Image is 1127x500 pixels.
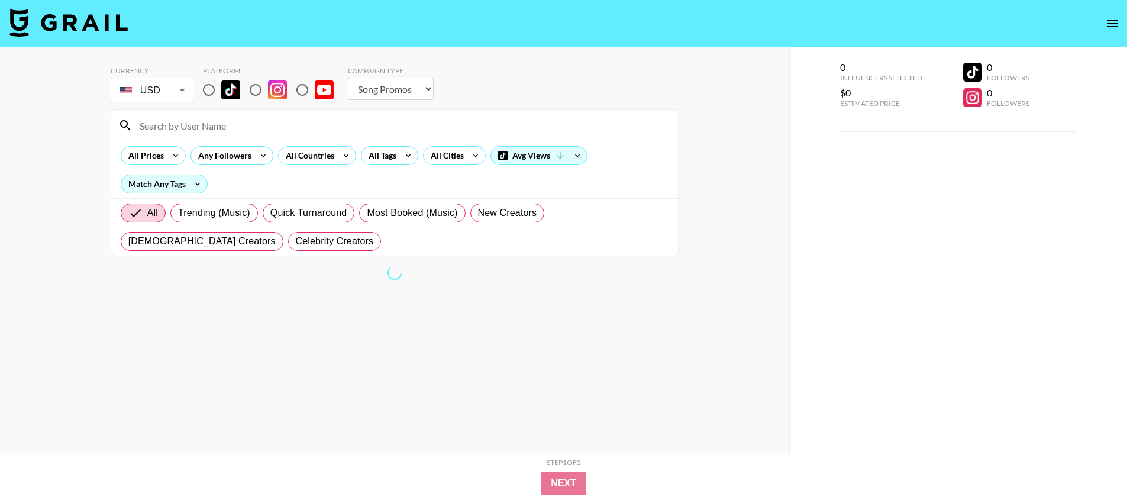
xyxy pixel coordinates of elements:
[424,147,466,164] div: All Cities
[1101,12,1125,36] button: open drawer
[121,147,166,164] div: All Prices
[478,206,537,220] span: New Creators
[367,206,457,220] span: Most Booked (Music)
[203,66,343,75] div: Platform
[270,206,347,220] span: Quick Turnaround
[987,62,1029,73] div: 0
[279,147,337,164] div: All Countries
[491,147,587,164] div: Avg Views
[121,175,207,193] div: Match Any Tags
[191,147,254,164] div: Any Followers
[296,234,374,249] span: Celebrity Creators
[840,73,922,82] div: Influencers Selected
[9,8,128,37] img: Grail Talent
[128,234,276,249] span: [DEMOGRAPHIC_DATA] Creators
[147,206,158,220] span: All
[541,472,586,495] button: Next
[987,87,1029,99] div: 0
[840,62,922,73] div: 0
[547,458,581,467] div: Step 1 of 2
[361,147,399,164] div: All Tags
[133,116,671,135] input: Search by User Name
[315,80,334,99] img: YouTube
[221,80,240,99] img: TikTok
[987,73,1029,82] div: Followers
[840,87,922,99] div: $0
[386,264,403,282] span: Refreshing bookers, clients, countries, tags, cities, talent, talent...
[111,66,193,75] div: Currency
[268,80,287,99] img: Instagram
[987,99,1029,108] div: Followers
[840,99,922,108] div: Estimated Price
[113,80,191,101] div: USD
[178,206,250,220] span: Trending (Music)
[348,66,434,75] div: Campaign Type
[1068,441,1113,486] iframe: Drift Widget Chat Controller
